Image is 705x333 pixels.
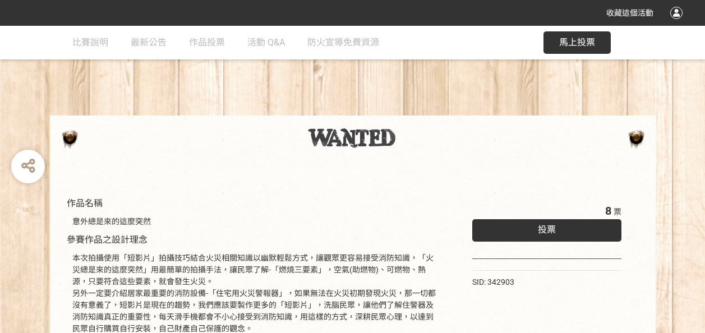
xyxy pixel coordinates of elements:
a: 最新公告 [131,26,167,59]
a: 作品投票 [189,26,225,59]
span: 馬上投票 [559,37,595,48]
span: 作品投票 [189,37,225,48]
span: 參賽作品之設計理念 [67,234,148,245]
span: 票 [614,207,621,216]
span: 收藏這個活動 [606,8,653,17]
a: 比賽說明 [72,26,108,59]
a: 防火宣導免費資源 [307,26,379,59]
span: 8 [605,204,611,218]
span: 作品名稱 [67,198,103,209]
span: SID: 342903 [472,277,514,286]
div: 意外總是來的這麼突然 [72,216,439,228]
span: 最新公告 [131,37,167,48]
span: 防火宣導免費資源 [307,37,379,48]
span: 投票 [538,224,556,235]
span: 活動 Q&A [247,37,285,48]
button: 馬上投票 [543,31,611,54]
a: 活動 Q&A [247,26,285,59]
span: 比賽說明 [72,37,108,48]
